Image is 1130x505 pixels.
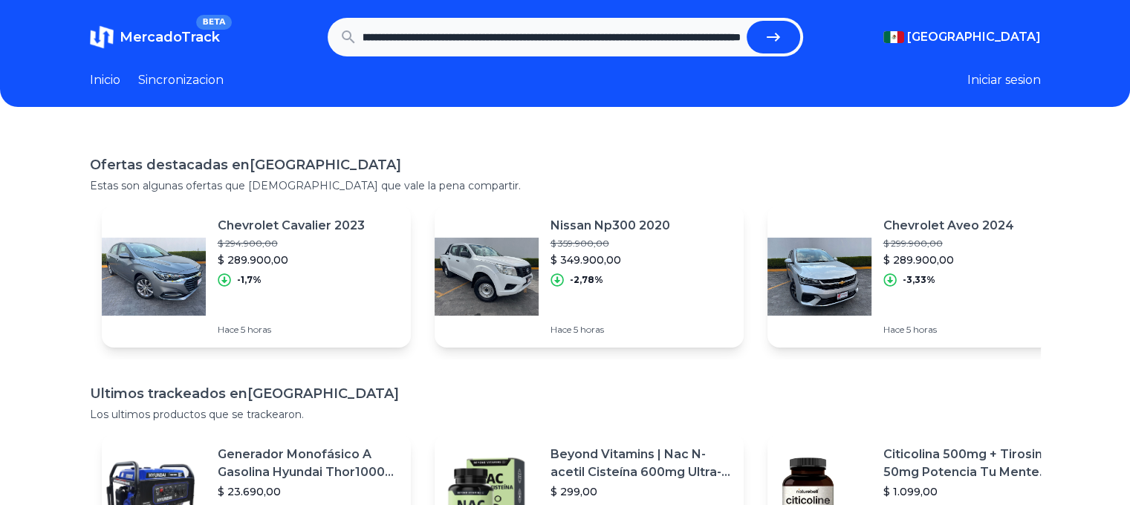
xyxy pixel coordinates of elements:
[218,484,399,499] p: $ 23.690,00
[883,484,1065,499] p: $ 1.099,00
[551,252,670,267] p: $ 349.900,00
[907,28,1041,46] span: [GEOGRAPHIC_DATA]
[120,29,220,45] span: MercadoTrack
[551,238,670,250] p: $ 359.900,00
[551,484,732,499] p: $ 299,00
[767,224,871,328] img: Featured image
[102,224,206,328] img: Featured image
[218,252,365,267] p: $ 289.900,00
[102,205,411,348] a: Featured imageChevrolet Cavalier 2023$ 294.900,00$ 289.900,00-1,7%Hace 5 horas
[237,274,262,286] p: -1,7%
[435,224,539,328] img: Featured image
[218,446,399,481] p: Generador Monofásico A Gasolina Hyundai Thor10000 P 11.5 Kw
[967,71,1041,89] button: Iniciar sesion
[90,25,114,49] img: MercadoTrack
[218,238,365,250] p: $ 294.900,00
[551,217,670,235] p: Nissan Np300 2020
[218,217,365,235] p: Chevrolet Cavalier 2023
[90,407,1041,422] p: Los ultimos productos que se trackearon.
[551,324,670,336] p: Hace 5 horas
[218,324,365,336] p: Hace 5 horas
[883,217,1014,235] p: Chevrolet Aveo 2024
[138,71,224,89] a: Sincronizacion
[90,25,220,49] a: MercadoTrackBETA
[883,252,1014,267] p: $ 289.900,00
[883,31,904,43] img: Mexico
[196,15,231,30] span: BETA
[903,274,935,286] p: -3,33%
[883,238,1014,250] p: $ 299.900,00
[435,205,744,348] a: Featured imageNissan Np300 2020$ 359.900,00$ 349.900,00-2,78%Hace 5 horas
[90,178,1041,193] p: Estas son algunas ofertas que [DEMOGRAPHIC_DATA] que vale la pena compartir.
[90,71,120,89] a: Inicio
[551,446,732,481] p: Beyond Vitamins | Nac N-acetil Cisteína 600mg Ultra-premium Con Inulina De Agave (prebiótico Natu...
[90,154,1041,175] h1: Ofertas destacadas en [GEOGRAPHIC_DATA]
[90,383,1041,404] h1: Ultimos trackeados en [GEOGRAPHIC_DATA]
[883,28,1041,46] button: [GEOGRAPHIC_DATA]
[883,446,1065,481] p: Citicolina 500mg + Tirosina 50mg Potencia Tu Mente (120caps) Sabor Sin Sabor
[883,324,1014,336] p: Hace 5 horas
[767,205,1077,348] a: Featured imageChevrolet Aveo 2024$ 299.900,00$ 289.900,00-3,33%Hace 5 horas
[570,274,603,286] p: -2,78%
